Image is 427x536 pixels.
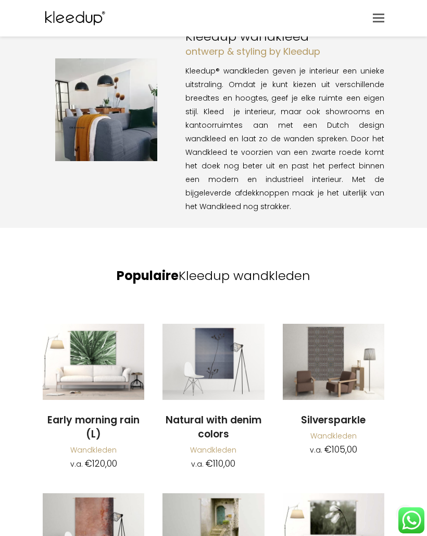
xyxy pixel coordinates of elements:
[283,324,384,401] a: Silversparkle
[283,324,384,400] img: Silversparkle
[185,64,384,213] p: Kleedup® wandkleden geven je interieur een unieke uitstraling. Omdat je kunt kiezen uit verschill...
[310,445,322,455] span: v.a.
[43,413,144,441] a: Early morning rain (L)
[85,457,92,470] span: €
[43,5,110,31] img: Kleedup
[324,443,357,456] bdi: 105,00
[85,457,117,470] bdi: 120,00
[190,445,236,455] a: Wandkleden
[162,324,264,400] img: Natural With Denim Colors
[162,413,264,441] a: Natural with denim colors
[43,324,144,401] a: Early Morning Rain (L)Detail Foto Van Wandkleed Kleedup Met Frisse Groentinten
[310,431,357,441] a: Wandkleden
[206,457,235,470] bdi: 110,00
[191,459,204,469] span: v.a.
[324,443,332,456] span: €
[117,267,179,284] strong: Populaire
[283,413,384,428] a: Silversparkle
[206,457,213,470] span: €
[43,324,144,400] img: Early Morning Rain (L)
[162,324,264,401] a: Natural With Denim ColorsDetail Wandkleed
[70,459,83,469] span: v.a.
[373,10,384,26] a: Toggle mobile menu
[43,267,384,285] h2: Kleedup wandkleden
[185,45,384,58] h4: ontwerp & styling by Kleedup
[70,445,117,455] a: Wandkleden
